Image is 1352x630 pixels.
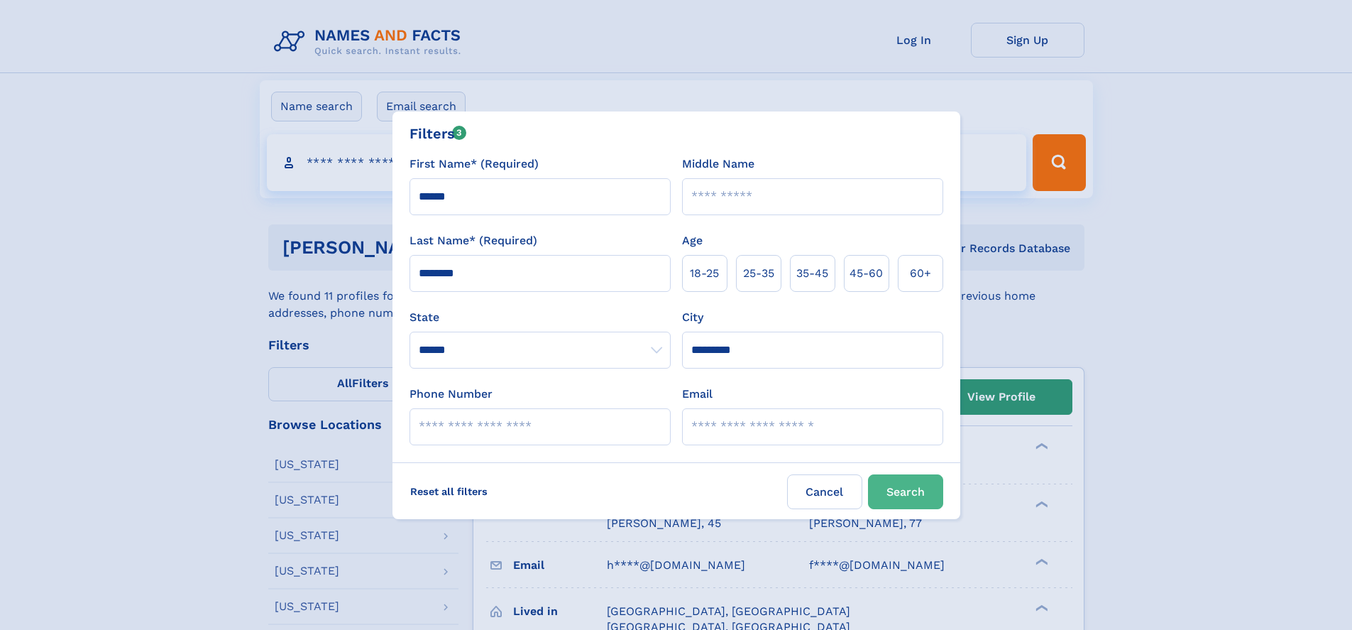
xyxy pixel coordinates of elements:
span: 60+ [910,265,931,282]
label: Middle Name [682,156,754,173]
label: First Name* (Required) [410,156,539,173]
label: Age [682,232,703,249]
label: Last Name* (Required) [410,232,537,249]
label: City [682,309,703,326]
div: Filters [410,123,467,144]
label: Cancel [787,474,862,509]
button: Search [868,474,943,509]
label: State [410,309,671,326]
label: Email [682,386,713,403]
span: 35‑45 [796,265,828,282]
span: 18‑25 [690,265,719,282]
label: Phone Number [410,386,493,403]
span: 45‑60 [850,265,883,282]
label: Reset all filters [401,474,497,509]
span: 25‑35 [743,265,774,282]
